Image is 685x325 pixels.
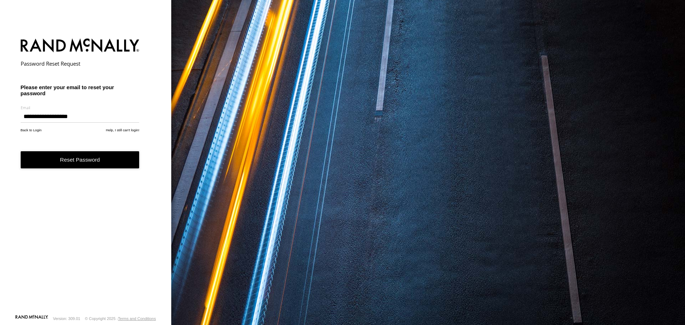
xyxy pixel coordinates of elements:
div: © Copyright 2025 - [85,316,156,321]
a: Back to Login [21,128,42,132]
h2: Password Reset Request [21,60,139,67]
label: Email [21,105,139,110]
div: Version: 309.01 [53,316,80,321]
a: Visit our Website [15,315,48,322]
a: Terms and Conditions [118,316,156,321]
button: Reset Password [21,151,139,169]
h3: Please enter your email to reset your password [21,84,139,96]
img: Rand McNally [21,37,139,55]
a: Help, I still can't login! [106,128,139,132]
